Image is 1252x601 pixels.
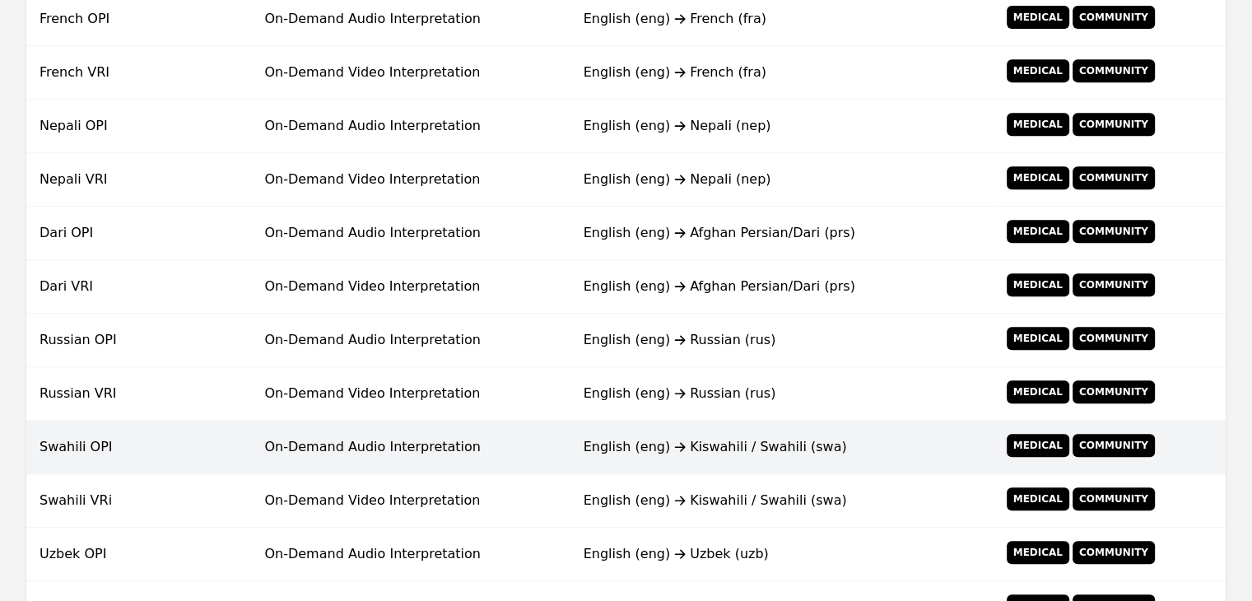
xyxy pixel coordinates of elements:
[584,544,979,564] div: English (eng) Uzbek (uzb)
[1073,166,1155,189] span: Community
[1073,541,1155,564] span: Community
[584,9,979,29] div: English (eng) French (fra)
[26,314,251,367] td: Russian OPI
[26,46,251,100] td: French VRI
[251,153,570,207] td: On-Demand Video Interpretation
[26,528,251,581] td: Uzbek OPI
[26,100,251,153] td: Nepali OPI
[1073,6,1155,29] span: Community
[1073,487,1155,510] span: Community
[1073,434,1155,457] span: Community
[584,277,979,296] div: English (eng) Afghan Persian/Dari (prs)
[251,474,570,528] td: On-Demand Video Interpretation
[251,421,570,474] td: On-Demand Audio Interpretation
[1007,434,1069,457] span: Medical
[26,153,251,207] td: Nepali VRI
[1007,6,1069,29] span: Medical
[1007,541,1069,564] span: Medical
[1007,59,1069,82] span: Medical
[251,207,570,260] td: On-Demand Audio Interpretation
[584,170,979,189] div: English (eng) Nepali (nep)
[1073,113,1155,136] span: Community
[584,63,979,82] div: English (eng) French (fra)
[584,437,979,457] div: English (eng) Kiswahili / Swahili (swa)
[584,491,979,510] div: English (eng) Kiswahili / Swahili (swa)
[26,260,251,314] td: Dari VRI
[1007,220,1069,243] span: Medical
[1007,273,1069,296] span: Medical
[251,367,570,421] td: On-Demand Video Interpretation
[584,223,979,243] div: English (eng) Afghan Persian/Dari (prs)
[584,384,979,403] div: English (eng) Russian (rus)
[1007,487,1069,510] span: Medical
[251,100,570,153] td: On-Demand Audio Interpretation
[26,421,251,474] td: Swahili OPI
[26,367,251,421] td: Russian VRI
[1073,273,1155,296] span: Community
[251,314,570,367] td: On-Demand Audio Interpretation
[584,116,979,136] div: English (eng) Nepali (nep)
[1007,380,1069,403] span: Medical
[1073,59,1155,82] span: Community
[1073,380,1155,403] span: Community
[251,528,570,581] td: On-Demand Audio Interpretation
[26,474,251,528] td: Swahili VRi
[251,46,570,100] td: On-Demand Video Interpretation
[1007,166,1069,189] span: Medical
[251,260,570,314] td: On-Demand Video Interpretation
[1007,327,1069,350] span: Medical
[26,207,251,260] td: Dari OPI
[1007,113,1069,136] span: Medical
[584,330,979,350] div: English (eng) Russian (rus)
[1073,220,1155,243] span: Community
[1073,327,1155,350] span: Community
